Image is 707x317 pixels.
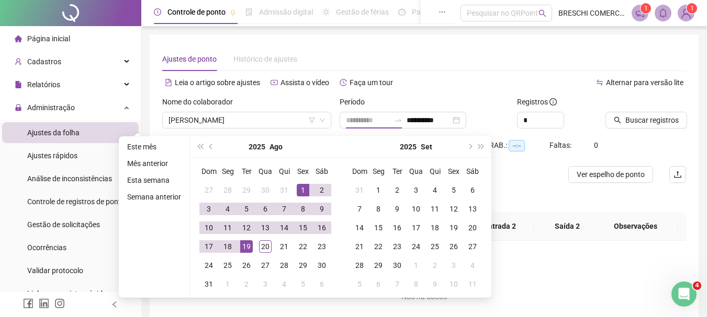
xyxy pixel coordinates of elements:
td: 2025-08-06 [256,199,275,218]
td: 2025-10-11 [463,275,482,293]
td: 2025-10-02 [425,256,444,275]
button: month panel [421,136,432,157]
div: 11 [221,221,234,234]
div: 2 [391,184,403,196]
td: 2025-08-07 [275,199,294,218]
td: 2025-08-01 [294,181,312,199]
td: 2025-09-22 [369,237,388,256]
td: 2025-09-04 [425,181,444,199]
div: 6 [259,203,272,215]
td: 2025-10-04 [463,256,482,275]
span: Cadastros [27,57,61,66]
span: history [340,79,347,86]
th: Dom [350,162,369,181]
div: 25 [221,259,234,272]
div: 26 [447,240,460,253]
span: Gestão de férias [336,8,389,16]
span: Alternar para versão lite [606,78,683,87]
div: 13 [259,221,272,234]
span: --:-- [509,140,525,151]
div: 25 [429,240,441,253]
div: 9 [391,203,403,215]
div: 16 [316,221,328,234]
div: 30 [259,184,272,196]
td: 2025-09-03 [256,275,275,293]
td: 2025-08-14 [275,218,294,237]
th: Sex [444,162,463,181]
span: instagram [54,298,65,309]
div: 21 [278,240,290,253]
div: 18 [429,221,441,234]
td: 2025-09-11 [425,199,444,218]
div: 1 [410,259,422,272]
div: 14 [353,221,366,234]
td: 2025-09-20 [463,218,482,237]
td: 2025-09-30 [388,256,407,275]
sup: 1 [641,3,651,14]
td: 2025-09-19 [444,218,463,237]
label: Período [340,96,372,108]
span: dashboard [398,8,406,16]
div: 10 [410,203,422,215]
span: Leia o artigo sobre ajustes [175,78,260,87]
div: 14 [278,221,290,234]
th: Qui [275,162,294,181]
span: Buscar registros [625,114,679,126]
span: Validar protocolo [27,266,83,275]
button: Buscar registros [605,112,687,128]
div: 29 [240,184,253,196]
div: 27 [466,240,479,253]
iframe: Intercom live chat [671,281,697,307]
div: 8 [410,278,422,290]
span: Histórico de ajustes [233,55,297,63]
span: Página inicial [27,34,70,43]
th: Ter [237,162,256,181]
div: 6 [316,278,328,290]
span: Admissão digital [259,8,313,16]
td: 2025-08-21 [275,237,294,256]
td: 2025-10-08 [407,275,425,293]
div: 9 [316,203,328,215]
div: 17 [410,221,422,234]
td: 2025-07-30 [256,181,275,199]
td: 2025-09-06 [463,181,482,199]
td: 2025-08-08 [294,199,312,218]
div: H. TRAB.: [476,139,549,151]
div: 10 [203,221,215,234]
div: 29 [297,259,309,272]
div: 5 [447,184,460,196]
td: 2025-10-07 [388,275,407,293]
span: Controle de registros de ponto [27,197,125,206]
th: Seg [369,162,388,181]
div: 4 [429,184,441,196]
td: 2025-08-05 [237,199,256,218]
div: 9 [429,278,441,290]
div: 11 [466,278,479,290]
td: 2025-10-05 [350,275,369,293]
span: Ocorrências [27,243,66,252]
span: 0 [594,141,598,149]
div: 5 [297,278,309,290]
div: 22 [297,240,309,253]
span: 1 [690,5,694,12]
span: youtube [271,79,278,86]
span: Gestão de solicitações [27,220,100,229]
td: 2025-09-24 [407,237,425,256]
button: Ver espelho de ponto [568,166,653,183]
span: upload [674,170,682,179]
span: 4 [693,281,701,290]
span: search [614,116,621,124]
td: 2025-09-28 [350,256,369,275]
td: 2025-09-06 [312,275,331,293]
div: 19 [447,221,460,234]
th: Sáb [463,162,482,181]
li: Esta semana [123,174,185,186]
td: 2025-07-28 [218,181,237,199]
th: Saída 2 [534,212,601,241]
div: 29 [372,259,385,272]
td: 2025-09-02 [388,181,407,199]
div: 7 [278,203,290,215]
th: Seg [218,162,237,181]
th: Sáb [312,162,331,181]
td: 2025-09-13 [463,199,482,218]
